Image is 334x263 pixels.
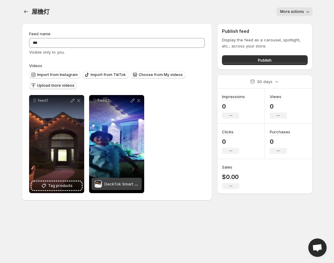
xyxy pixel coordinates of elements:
h3: Views [270,93,281,100]
span: Import from TikTok [91,72,126,77]
span: Upload more videos [37,83,74,88]
div: feed1Tag products [29,95,84,193]
span: DeckTok Smart Permanent Outdoor Lights Pro [104,181,192,186]
div: Feed3DeckTok Smart Permanent Outdoor Lights ProDeckTok Smart Permanent Outdoor Lights Pro [89,95,144,193]
span: 屋檐灯 [32,8,50,15]
p: 0 [270,103,287,110]
span: Visible only to you. [29,50,65,55]
button: Publish [222,55,307,65]
button: Import from TikTok [83,71,128,78]
button: Tag products [32,181,82,190]
span: Videos [29,63,42,68]
span: Feed name [29,31,51,36]
p: feed1 [38,98,69,103]
p: Feed3 [98,98,129,103]
h3: Impressions [222,93,245,100]
button: More actions [276,7,313,16]
h3: Sales [222,164,232,170]
span: More actions [280,9,304,14]
p: 30 days [257,78,272,85]
span: Import from Instagram [37,72,78,77]
span: Tag products [48,183,73,189]
button: Choose from My videos [131,71,185,78]
p: Display the feed as a carousel, spotlight, etc., across your store. [222,37,307,49]
p: 0 [270,138,290,145]
span: Choose from My videos [139,72,183,77]
p: $0.00 [222,173,239,181]
h3: Purchases [270,129,290,135]
span: Publish [258,57,272,63]
div: Open chat [308,238,327,257]
p: 0 [222,103,245,110]
button: Upload more videos [29,82,77,89]
h2: Publish feed [222,28,307,34]
button: Import from Instagram [29,71,80,78]
h3: Clicks [222,129,234,135]
img: DeckTok Smart Permanent Outdoor Lights Pro [95,180,102,188]
button: Settings [22,7,30,16]
p: 0 [222,138,239,145]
